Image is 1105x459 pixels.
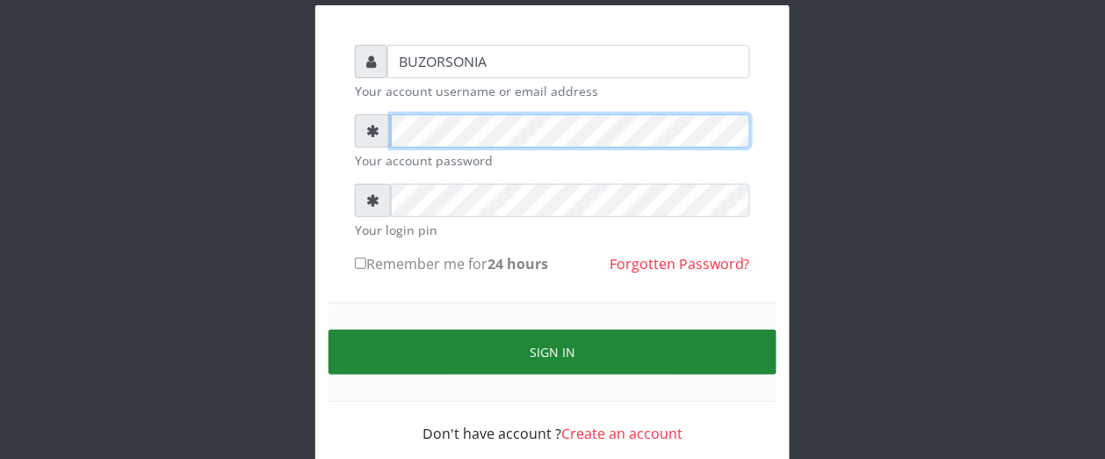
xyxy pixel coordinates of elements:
div: Don't have account ? [355,402,750,444]
label: Remember me for [355,253,548,274]
small: Your account username or email address [355,82,750,100]
button: Sign in [329,330,776,375]
small: Your account password [355,151,750,170]
a: Create an account [561,424,682,443]
input: Username or email address [387,45,750,78]
small: Your login pin [355,221,750,239]
input: Remember me for24 hours [355,258,366,269]
a: Forgotten Password? [610,254,750,273]
b: 24 hours [487,254,548,273]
